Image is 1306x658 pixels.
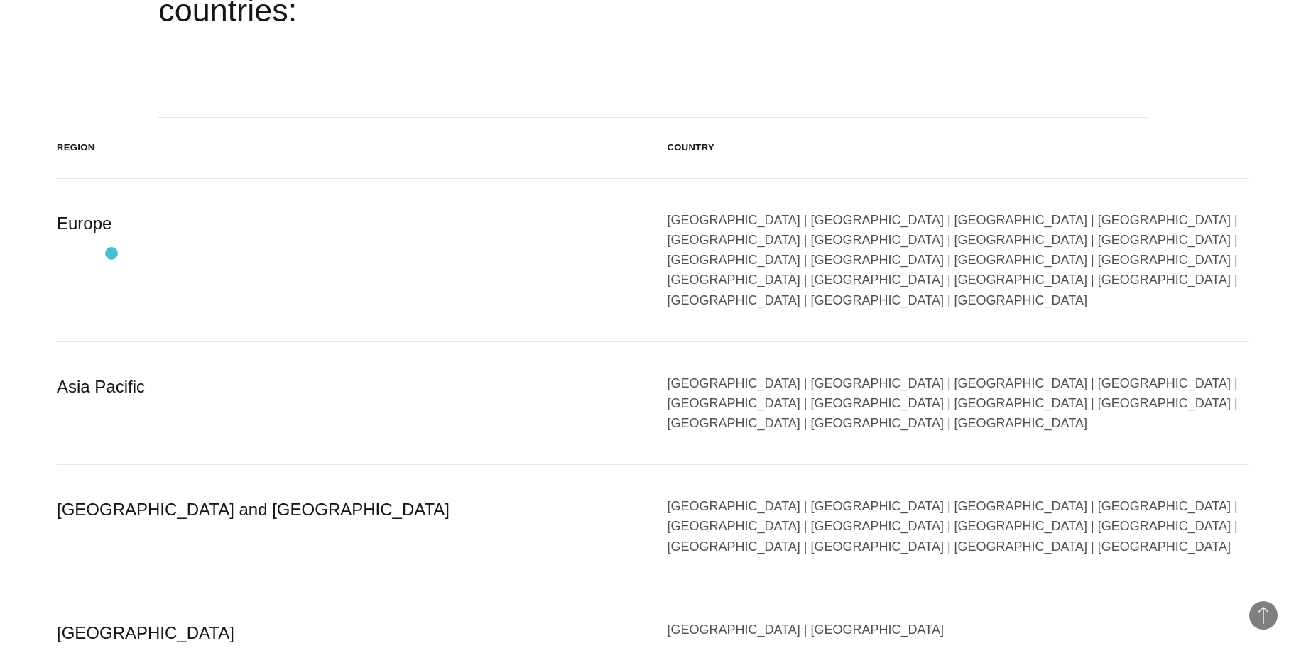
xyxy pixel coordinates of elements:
div: Country [668,141,1250,155]
div: [GEOGRAPHIC_DATA] | [GEOGRAPHIC_DATA] | [GEOGRAPHIC_DATA] | [GEOGRAPHIC_DATA] | [GEOGRAPHIC_DATA]... [668,496,1250,556]
div: Region [57,141,639,155]
div: [GEOGRAPHIC_DATA] and [GEOGRAPHIC_DATA] [57,496,639,556]
div: [GEOGRAPHIC_DATA] | [GEOGRAPHIC_DATA] | [GEOGRAPHIC_DATA] | [GEOGRAPHIC_DATA] | [GEOGRAPHIC_DATA]... [668,210,1250,310]
div: [GEOGRAPHIC_DATA] [57,620,639,647]
div: Europe [57,210,639,310]
div: Asia Pacific [57,373,639,434]
button: Back to Top [1249,601,1278,630]
div: [GEOGRAPHIC_DATA] | [GEOGRAPHIC_DATA] [668,620,1250,647]
div: [GEOGRAPHIC_DATA] | [GEOGRAPHIC_DATA] | [GEOGRAPHIC_DATA] | [GEOGRAPHIC_DATA] | [GEOGRAPHIC_DATA]... [668,373,1250,434]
